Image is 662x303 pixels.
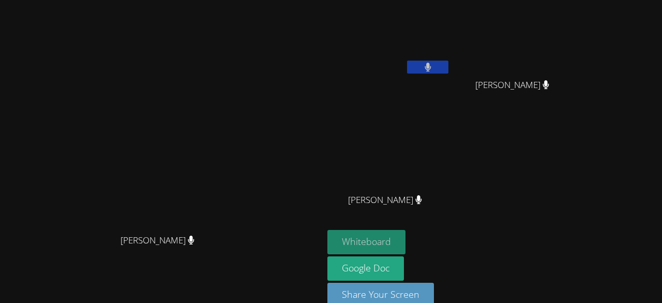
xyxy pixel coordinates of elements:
[475,78,549,93] span: [PERSON_NAME]
[327,230,405,254] button: Whiteboard
[327,256,404,281] a: Google Doc
[121,233,194,248] span: [PERSON_NAME]
[348,193,422,208] span: [PERSON_NAME]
